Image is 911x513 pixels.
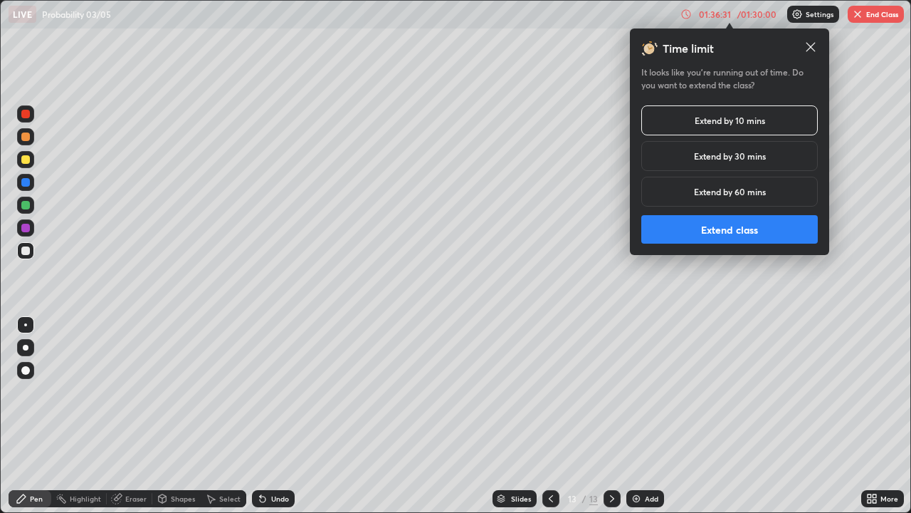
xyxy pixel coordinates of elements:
[565,494,579,503] div: 13
[582,494,586,503] div: /
[806,11,833,18] p: Settings
[42,9,111,20] p: Probability 03/05
[13,9,32,20] p: LIVE
[271,495,289,502] div: Undo
[880,495,898,502] div: More
[171,495,195,502] div: Shapes
[641,215,818,244] button: Extend class
[645,495,658,502] div: Add
[631,493,642,504] img: add-slide-button
[848,6,904,23] button: End Class
[694,185,766,198] h5: Extend by 60 mins
[511,495,531,502] div: Slides
[694,150,766,162] h5: Extend by 30 mins
[852,9,863,20] img: end-class-cross
[70,495,101,502] div: Highlight
[219,495,241,502] div: Select
[695,114,765,127] h5: Extend by 10 mins
[695,10,734,19] div: 01:36:31
[663,40,714,57] h3: Time limit
[125,495,147,502] div: Eraser
[791,9,803,20] img: class-settings-icons
[589,492,598,505] div: 13
[734,10,779,19] div: / 01:30:00
[641,66,818,91] h5: It looks like you’re running out of time. Do you want to extend the class?
[30,495,43,502] div: Pen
